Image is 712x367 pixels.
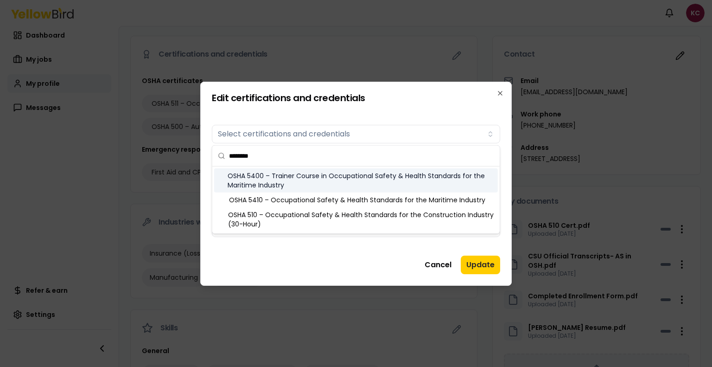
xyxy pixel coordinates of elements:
div: OSHA 5410 – Occupational Safety & Health Standards for the Maritime Industry [214,193,498,207]
h2: Edit certifications and credentials [212,93,500,103]
div: OSHA 510 – Occupational Safety & Health Standards for the Construction Industry (30-Hour) [214,207,498,232]
button: Cancel [419,256,457,274]
button: Update [461,256,500,274]
button: Select certifications and credentials [212,125,500,143]
div: Suggestions [212,167,500,233]
div: OSHA 5400 – Trainer Course in Occupational Safety & Health Standards for the Maritime Industry [214,168,498,193]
